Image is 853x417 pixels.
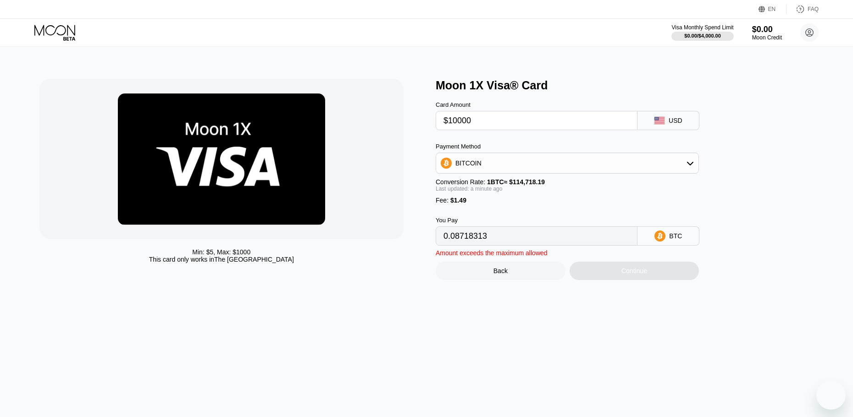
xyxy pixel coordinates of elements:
div: USD [669,117,682,124]
div: BITCOIN [436,154,698,172]
div: Conversion Rate: [436,178,699,186]
div: Card Amount [436,101,637,108]
div: FAQ [808,6,819,12]
div: $0.00 [752,25,782,34]
div: Payment Method [436,143,699,150]
span: 1 BTC ≈ $114,718.19 [487,178,545,186]
div: Back [493,267,508,274]
div: Moon 1X Visa® Card [436,79,823,92]
div: EN [768,6,776,12]
div: BTC [669,232,682,240]
div: $0.00Moon Credit [752,25,782,41]
div: EN [759,5,787,14]
div: You Pay [436,217,637,224]
div: Visa Monthly Spend Limit [671,24,733,31]
div: Min: $ 5 , Max: $ 1000 [192,248,250,256]
div: This card only works in The [GEOGRAPHIC_DATA] [149,256,294,263]
div: $0.00 / $4,000.00 [684,33,721,38]
div: Moon Credit [752,34,782,41]
div: FAQ [787,5,819,14]
div: Visa Monthly Spend Limit$0.00/$4,000.00 [671,24,733,41]
div: Amount exceeds the maximum allowed [436,249,548,257]
input: $0.00 [443,111,630,130]
span: $1.49 [450,197,466,204]
div: Back [436,262,565,280]
div: Fee : [436,197,699,204]
iframe: Button to launch messaging window [816,380,846,410]
div: BITCOIN [455,159,482,167]
div: Last updated: a minute ago [436,186,699,192]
